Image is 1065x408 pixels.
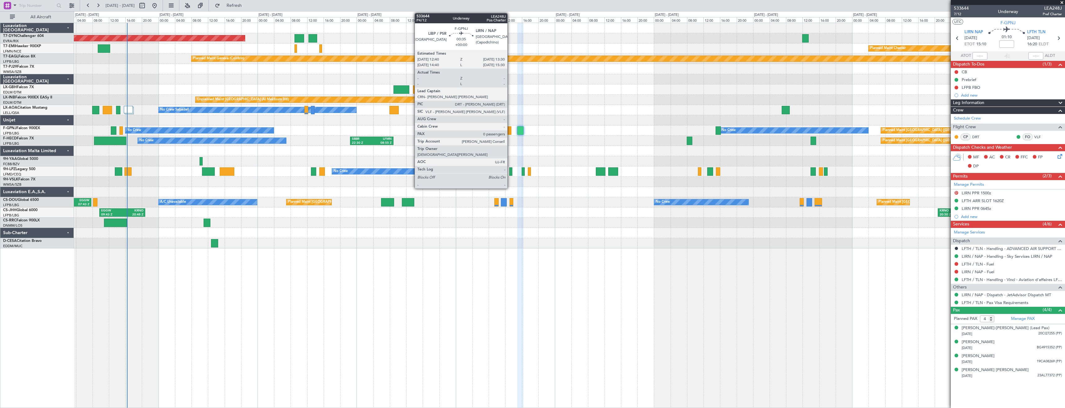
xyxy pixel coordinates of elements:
[324,17,340,23] div: 16:00
[3,59,19,64] a: LFPB/LBG
[870,44,906,53] div: Planned Maint Chester
[3,39,19,43] a: EVRA/RIX
[962,360,972,364] span: [DATE]
[989,154,995,161] span: AC
[193,54,244,63] div: Planned Maint Geneva (Cointrin)
[7,12,67,22] button: All Aircraft
[1043,5,1062,11] span: LEA248J
[962,374,972,378] span: [DATE]
[940,213,959,217] div: 20:50 Z
[106,3,135,8] span: [DATE] - [DATE]
[70,198,89,203] div: EGGW
[753,17,770,23] div: 00:00
[3,239,17,243] span: D-CESA
[952,19,963,25] button: UTC
[352,137,372,141] div: SBBR
[373,17,390,23] div: 04:00
[953,284,967,291] span: Others
[127,126,141,135] div: No Crew
[902,17,918,23] div: 12:00
[836,17,852,23] div: 20:00
[538,17,555,23] div: 20:00
[962,198,1004,203] div: LFTH ARR SLOT 1620Z
[334,167,348,176] div: No Crew
[122,209,143,213] div: KRNO
[819,17,836,23] div: 16:00
[3,203,19,207] a: LFPB/LBG
[555,17,571,23] div: 00:00
[3,157,17,161] span: 9H-YAA
[3,106,17,110] span: LX-AOA
[3,49,21,54] a: LFMN/NCE
[241,17,258,23] div: 20:00
[109,17,125,23] div: 12:00
[175,17,191,23] div: 04:00
[654,17,670,23] div: 00:00
[221,3,247,8] span: Refresh
[3,141,19,146] a: LFPB/LBG
[954,229,985,236] a: Manage Services
[439,17,456,23] div: 20:00
[3,213,19,218] a: LFPB/LBG
[962,246,1062,251] a: LFTH / TLN - Handling - ADVANCED AIR SUPPORT LFPB
[885,17,902,23] div: 08:00
[352,141,372,145] div: 22:30 Z
[786,17,802,23] div: 08:00
[953,238,970,245] span: Dispatch
[122,213,143,217] div: 20:48 Z
[3,167,16,171] span: 9H-LPZ
[160,12,183,18] div: [DATE] - [DATE]
[307,17,324,23] div: 12:00
[160,105,189,115] div: No Crew Sabadell
[208,17,224,23] div: 12:00
[1038,331,1062,336] span: 20CI27255 (PP)
[1043,11,1062,17] span: Pref Charter
[656,197,670,207] div: No Crew
[3,126,40,130] a: F-GPNJFalcon 900EX
[973,163,979,170] span: DP
[3,208,16,212] span: CS-JHH
[3,34,44,38] a: T7-DYNChallenger 604
[3,65,17,69] span: T7-PJ29
[1043,173,1052,179] span: (2/3)
[1002,34,1012,40] span: 01:10
[3,85,17,89] span: LX-GBH
[961,93,1062,98] div: Add new
[1037,345,1062,350] span: BG4915352 (PP)
[935,17,951,23] div: 20:00
[225,17,241,23] div: 16:00
[3,167,35,171] a: 9H-LPZLegacy 500
[3,65,34,69] a: T7-PJ29Falcon 7X
[390,17,406,23] div: 08:00
[372,141,392,145] div: 08:55 Z
[953,307,960,314] span: Pax
[962,85,980,90] div: LFPB FBO
[3,44,41,48] a: T7-EMIHawker 900XP
[604,17,621,23] div: 12:00
[139,136,154,145] div: No Crew
[1005,154,1010,161] span: CR
[954,11,969,17] span: 7/12
[883,126,980,135] div: Planned Maint [GEOGRAPHIC_DATA] ([GEOGRAPHIC_DATA])
[3,137,34,140] a: F-HECDFalcon 7X
[472,17,489,23] div: 04:00
[721,126,736,135] div: No Crew
[960,134,971,140] div: CP
[76,17,92,23] div: 04:00
[1037,359,1062,364] span: 19CA08269 (PP)
[212,1,249,11] button: Refresh
[3,34,17,38] span: T7-DYN
[3,178,35,181] a: 9H-VSLKFalcon 7X
[976,41,986,48] span: 15:10
[621,17,637,23] div: 16:00
[961,53,971,59] span: ATOT
[340,17,357,23] div: 20:00
[954,5,969,11] span: 533644
[720,17,736,23] div: 16:00
[3,219,16,222] span: CS-RRC
[1011,316,1035,322] a: Manage PAX
[372,137,392,141] div: LFMN
[1038,154,1043,161] span: FP
[101,213,122,217] div: 09:43 Z
[3,70,21,74] a: WMSA/SZB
